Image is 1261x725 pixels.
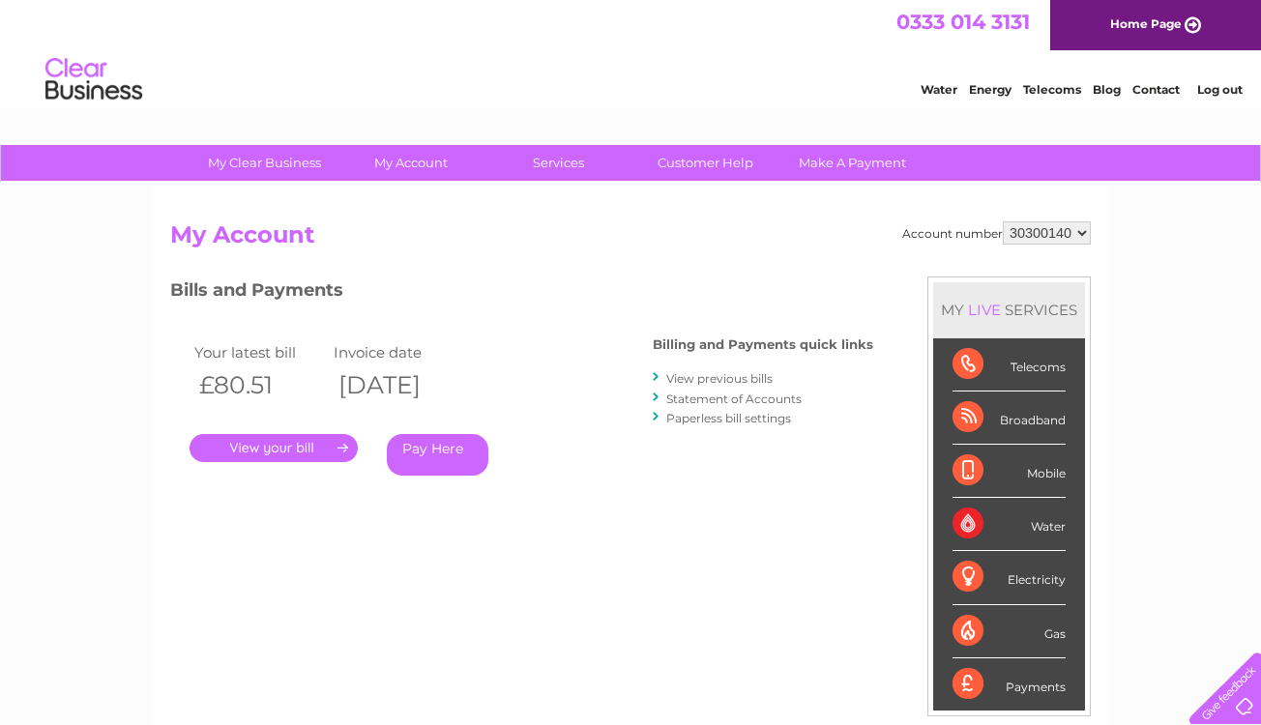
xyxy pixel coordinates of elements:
a: Make A Payment [773,145,932,181]
th: [DATE] [329,365,468,405]
a: My Account [332,145,491,181]
img: logo.png [44,50,143,109]
a: My Clear Business [185,145,344,181]
div: Payments [953,658,1066,710]
a: Log out [1197,82,1243,97]
div: Clear Business is a trading name of Verastar Limited (registered in [GEOGRAPHIC_DATA] No. 3667643... [175,11,1089,94]
div: Electricity [953,551,1066,604]
div: MY SERVICES [933,282,1085,337]
div: Gas [953,605,1066,658]
div: Telecoms [953,338,1066,391]
a: Pay Here [387,434,488,476]
a: Blog [1093,82,1121,97]
a: . [190,434,358,462]
h3: Bills and Payments [170,276,873,310]
h2: My Account [170,221,1091,258]
a: Services [479,145,638,181]
a: Contact [1132,82,1180,97]
div: Water [953,498,1066,551]
th: £80.51 [190,365,329,405]
a: View previous bills [666,371,773,386]
a: Energy [969,82,1012,97]
div: Broadband [953,391,1066,445]
a: Water [921,82,957,97]
a: Telecoms [1023,82,1081,97]
a: Paperless bill settings [666,411,791,425]
a: Customer Help [626,145,785,181]
h4: Billing and Payments quick links [653,337,873,352]
div: Mobile [953,445,1066,498]
div: LIVE [964,301,1005,319]
a: 0333 014 3131 [896,10,1030,34]
td: Invoice date [329,339,468,365]
div: Account number [902,221,1091,245]
td: Your latest bill [190,339,329,365]
a: Statement of Accounts [666,391,802,406]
